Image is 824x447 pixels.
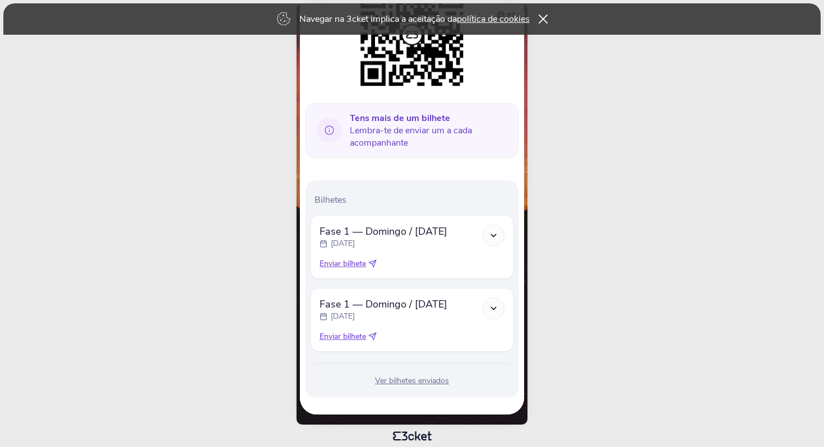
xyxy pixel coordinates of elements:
p: [DATE] [331,311,355,322]
span: Fase 1 — Domingo / [DATE] [320,297,447,311]
a: política de cookies [457,13,530,25]
p: Bilhetes [314,194,514,206]
span: Fase 1 — Domingo / [DATE] [320,225,447,238]
div: Ver bilhetes enviados [310,375,514,387]
span: Enviar bilhete [320,258,366,269]
p: Navegar na 3cket implica a aceitação da [299,13,530,25]
span: Enviar bilhete [320,331,366,342]
span: Lembra-te de enviar um a cada acompanhante [350,112,510,149]
p: [DATE] [331,238,355,249]
b: Tens mais de um bilhete [350,112,450,124]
